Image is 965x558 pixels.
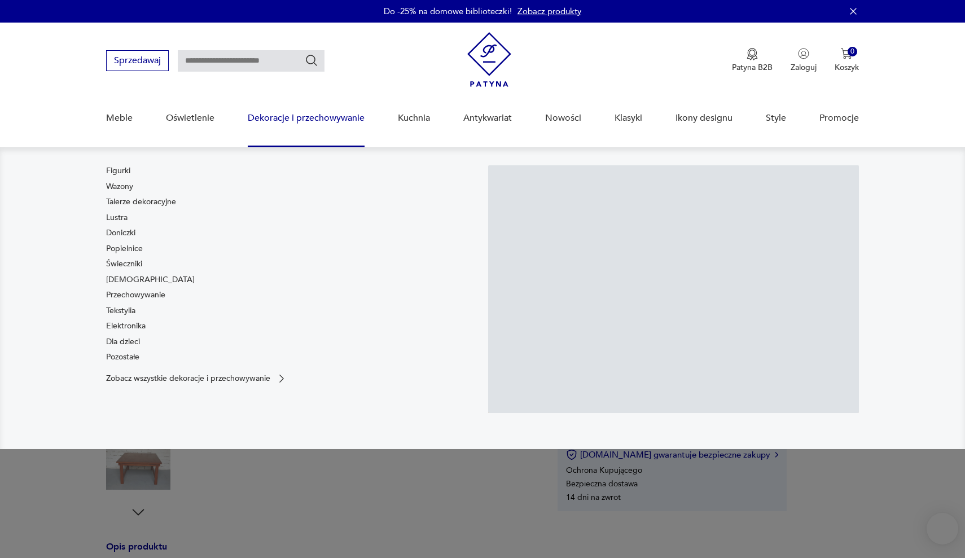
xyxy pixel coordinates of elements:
[106,289,165,301] a: Przechowywanie
[798,48,809,59] img: Ikonka użytkownika
[106,352,139,363] a: Pozostałe
[106,227,135,239] a: Doniczki
[545,96,581,140] a: Nowości
[732,62,773,73] p: Patyna B2B
[791,62,817,73] p: Zaloguj
[615,96,642,140] a: Klasyki
[463,96,512,140] a: Antykwariat
[106,181,133,192] a: Wazony
[106,165,130,177] a: Figurki
[106,212,128,223] a: Lustra
[835,62,859,73] p: Koszyk
[106,373,287,384] a: Zobacz wszystkie dekoracje i przechowywanie
[106,375,270,382] p: Zobacz wszystkie dekoracje i przechowywanie
[384,6,512,17] p: Do -25% na domowe biblioteczki!
[819,96,859,140] a: Promocje
[106,305,135,317] a: Tekstylia
[835,48,859,73] button: 0Koszyk
[305,54,318,67] button: Szukaj
[766,96,786,140] a: Style
[106,96,133,140] a: Meble
[106,336,140,348] a: Dla dzieci
[106,243,143,254] a: Popielnice
[106,258,142,270] a: Świeczniki
[791,48,817,73] button: Zaloguj
[106,58,169,65] a: Sprzedawaj
[398,96,430,140] a: Kuchnia
[732,48,773,73] a: Ikona medaluPatyna B2B
[106,320,146,332] a: Elektronika
[841,48,852,59] img: Ikona koszyka
[927,513,958,544] iframe: Smartsupp widget button
[732,48,773,73] button: Patyna B2B
[676,96,732,140] a: Ikony designu
[517,6,581,17] a: Zobacz produkty
[747,48,758,60] img: Ikona medalu
[467,32,511,87] img: Patyna - sklep z meblami i dekoracjami vintage
[166,96,214,140] a: Oświetlenie
[106,196,176,208] a: Talerze dekoracyjne
[248,96,365,140] a: Dekoracje i przechowywanie
[848,47,857,56] div: 0
[106,274,195,285] a: [DEMOGRAPHIC_DATA]
[106,50,169,71] button: Sprzedawaj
